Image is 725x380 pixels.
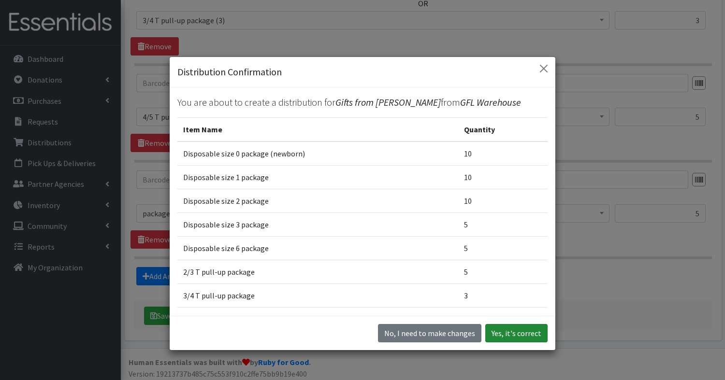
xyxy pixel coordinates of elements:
button: No I need to make changes [378,324,481,342]
button: Close [536,61,551,76]
h5: Distribution Confirmation [177,65,282,79]
td: Disposable size 6 package [177,237,458,260]
td: Disposable size 0 package (newborn) [177,141,458,166]
td: 5 [458,260,548,284]
span: GFL Warehouse [460,96,521,108]
button: Yes, it's correct [485,324,548,342]
td: 10 [458,141,548,166]
td: 5 [458,213,548,237]
td: Disposable size 2 package [177,189,458,213]
td: Disposable size 3 package [177,213,458,237]
td: 4/5 T pull-up package [177,308,458,331]
th: Quantity [458,118,548,142]
td: 2/3 T pull-up package [177,260,458,284]
td: Disposable size 1 package [177,166,458,189]
td: 10 [458,189,548,213]
td: 5 [458,308,548,331]
th: Item Name [177,118,458,142]
span: Gifts from [PERSON_NAME] [335,96,441,108]
p: You are about to create a distribution for from [177,95,548,110]
td: 10 [458,166,548,189]
td: 3/4 T pull-up package [177,284,458,308]
td: 3 [458,284,548,308]
td: 5 [458,237,548,260]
